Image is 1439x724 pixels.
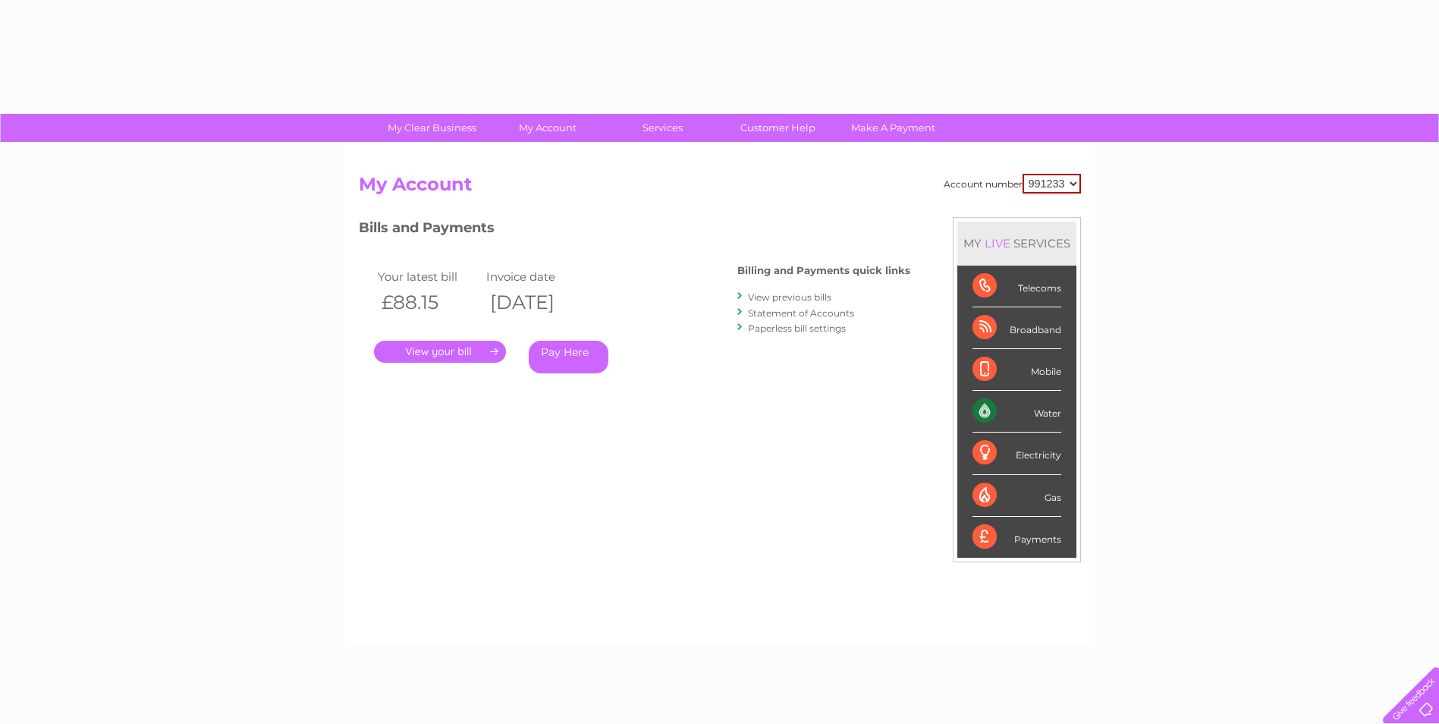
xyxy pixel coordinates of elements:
div: Account number [944,174,1081,194]
td: Your latest bill [374,266,483,287]
a: My Clear Business [369,114,495,142]
div: Electricity [972,433,1061,474]
a: Paperless bill settings [748,323,846,334]
td: Invoice date [482,266,592,287]
div: Water [972,391,1061,433]
h3: Bills and Payments [359,217,910,244]
div: MY SERVICES [957,222,1076,265]
a: Statement of Accounts [748,307,854,319]
h2: My Account [359,174,1081,203]
a: My Account [485,114,610,142]
div: LIVE [982,236,1013,250]
a: Make A Payment [831,114,956,142]
th: £88.15 [374,287,483,318]
h4: Billing and Payments quick links [737,265,910,276]
div: Gas [972,475,1061,517]
a: Pay Here [529,341,608,373]
div: Telecoms [972,266,1061,307]
th: [DATE] [482,287,592,318]
a: Services [600,114,725,142]
div: Mobile [972,349,1061,391]
div: Payments [972,517,1061,558]
a: View previous bills [748,291,831,303]
a: . [374,341,506,363]
a: Customer Help [715,114,840,142]
div: Broadband [972,307,1061,349]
